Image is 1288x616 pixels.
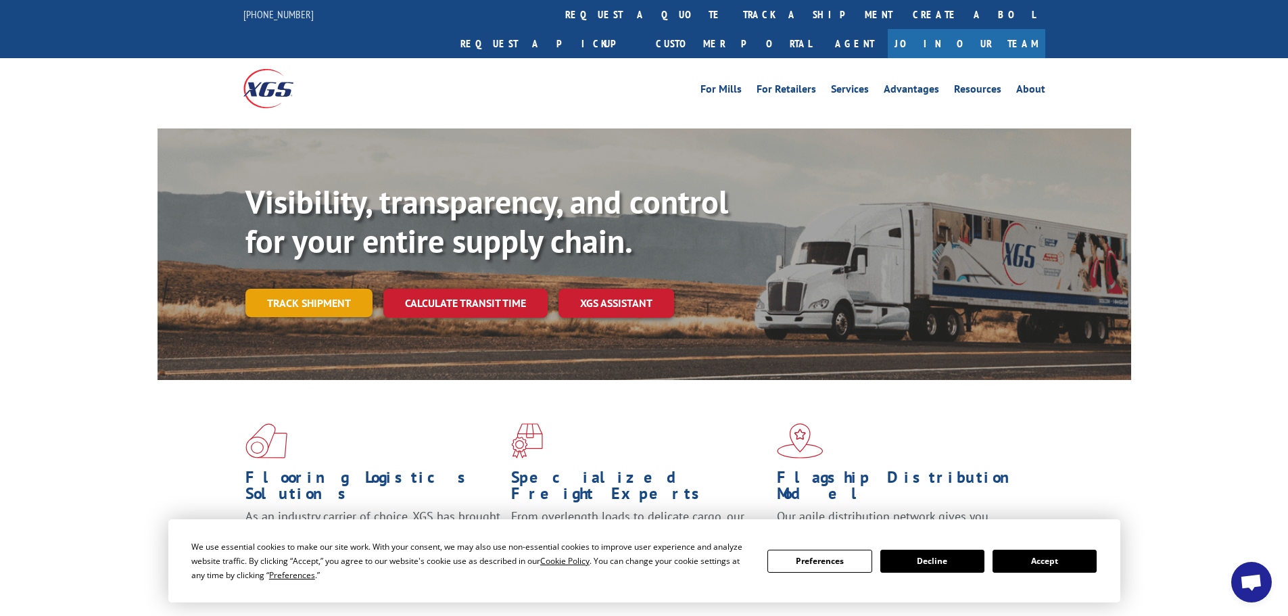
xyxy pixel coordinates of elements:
button: Decline [880,550,984,573]
a: For Mills [700,84,742,99]
a: Services [831,84,869,99]
a: For Retailers [757,84,816,99]
p: From overlength loads to delicate cargo, our experienced staff knows the best way to move your fr... [511,508,767,569]
span: As an industry carrier of choice, XGS has brought innovation and dedication to flooring logistics... [245,508,500,556]
button: Preferences [767,550,872,573]
span: Preferences [269,569,315,581]
b: Visibility, transparency, and control for your entire supply chain. [245,181,728,262]
span: Cookie Policy [540,555,590,567]
img: xgs-icon-total-supply-chain-intelligence-red [245,423,287,458]
a: About [1016,84,1045,99]
a: Join Our Team [888,29,1045,58]
div: Open chat [1231,562,1272,602]
img: xgs-icon-focused-on-flooring-red [511,423,543,458]
a: Customer Portal [646,29,821,58]
h1: Flagship Distribution Model [777,469,1032,508]
a: Resources [954,84,1001,99]
a: Request a pickup [450,29,646,58]
h1: Flooring Logistics Solutions [245,469,501,508]
a: [PHONE_NUMBER] [243,7,314,21]
a: Advantages [884,84,939,99]
img: xgs-icon-flagship-distribution-model-red [777,423,824,458]
div: Cookie Consent Prompt [168,519,1120,602]
a: Track shipment [245,289,373,317]
a: Agent [821,29,888,58]
button: Accept [993,550,1097,573]
span: Our agile distribution network gives you nationwide inventory management on demand. [777,508,1026,540]
h1: Specialized Freight Experts [511,469,767,508]
div: We use essential cookies to make our site work. With your consent, we may also use non-essential ... [191,540,751,582]
a: Calculate transit time [383,289,548,318]
a: XGS ASSISTANT [558,289,674,318]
